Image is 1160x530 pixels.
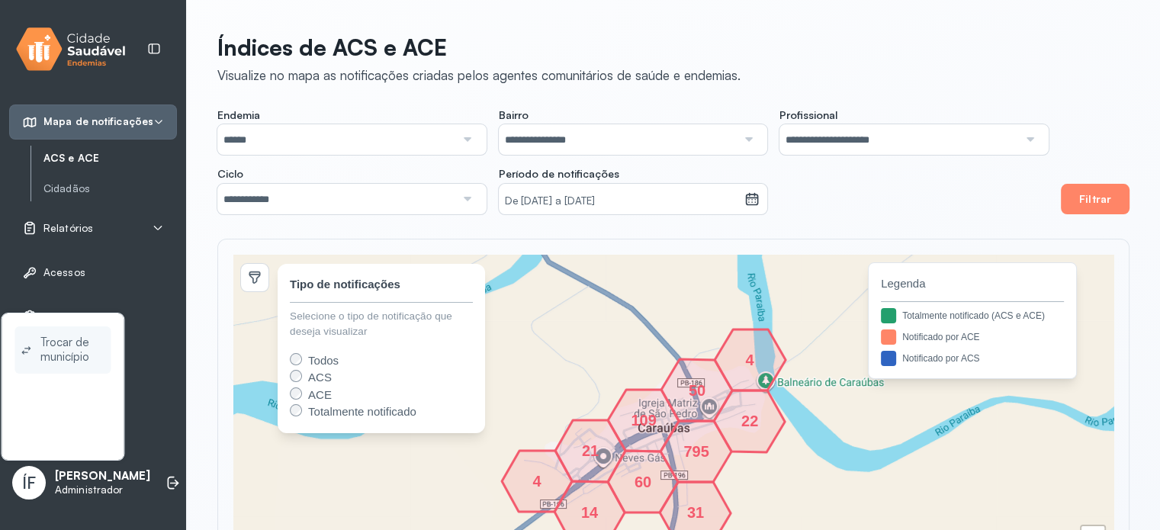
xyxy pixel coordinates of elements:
a: ACS e ACE [43,152,177,165]
span: Período de notificações [499,167,619,181]
div: 795 [692,447,701,456]
div: 109 [639,416,648,425]
span: Totalmente notificado [308,405,416,418]
div: 4 [532,477,541,486]
div: 4 [745,355,754,365]
span: Configurações [43,310,114,323]
small: De [DATE] a [DATE] [505,194,738,209]
p: Administrador [55,483,150,496]
span: Acessos [43,266,85,279]
span: Profissional [779,108,837,122]
div: 50 [692,386,702,395]
a: Acessos [22,265,164,280]
a: Cidadãos [43,179,177,198]
div: 60 [638,477,647,487]
span: Endemia [217,108,260,122]
span: ACS [308,371,332,384]
div: 31 [691,508,700,517]
span: Todos [308,354,339,367]
button: Filtrar [1061,184,1129,214]
a: Cidadãos [43,182,177,195]
div: Totalmente notificado (ACS e ACE) [902,309,1045,323]
span: Bairro [499,108,529,122]
div: Selecione o tipo de notificação que deseja visualizar [290,309,473,340]
img: logo.svg [16,24,126,74]
span: Relatórios [43,222,93,235]
div: Notificado por ACS [902,352,979,365]
span: ACE [308,388,332,401]
div: 14 [585,508,594,517]
span: Trocar de município [40,332,104,368]
span: Ciclo [217,167,243,181]
span: Mapa de notificações [43,115,153,128]
div: 22 [745,416,754,426]
span: Legenda [881,275,1064,293]
div: Notificado por ACE [902,330,979,344]
div: 21 [586,446,595,455]
a: ACS e ACE [43,149,177,168]
span: ÍF [22,473,36,493]
div: Tipo de notificações [290,276,400,294]
p: [PERSON_NAME] [55,469,150,483]
p: Índices de ACS e ACE [217,34,741,61]
a: Configurações [22,309,164,324]
div: Visualize no mapa as notificações criadas pelos agentes comunitários de saúde e endemias. [217,67,741,83]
